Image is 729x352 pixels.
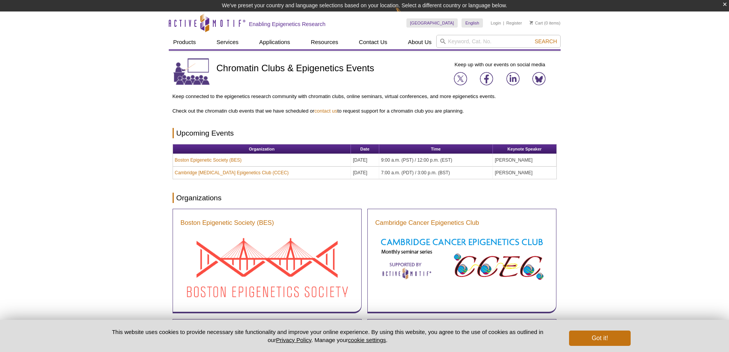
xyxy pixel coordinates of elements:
a: [GEOGRAPHIC_DATA] [406,18,458,28]
td: [PERSON_NAME] [493,167,556,179]
img: Boston Epigenetic Society (BES) Seminar Series [181,233,354,302]
p: Keep up with our events on social media [443,61,557,68]
a: Cambridge Cancer Epigenetics Club [375,218,479,228]
button: Search [532,38,559,45]
img: Chromatin Clubs & Epigenetic Events [173,57,211,86]
h2: Organizations [173,193,557,203]
a: English [462,18,483,28]
a: Register [506,20,522,26]
a: Cambridge [MEDICAL_DATA] Epigenetics Club (CCEC) [175,169,289,176]
h1: Chromatin Clubs & Epigenetics Events [217,63,374,74]
span: Search [535,38,557,44]
li: (0 items) [530,18,561,28]
a: Boston Epigenetic Society (BES) [181,218,274,228]
th: Keynote Speaker [493,144,556,154]
td: 7:00 a.m. (PDT) / 3:00 p.m. (BST) [379,167,493,179]
td: 9:00 a.m. (PST) / 12:00 p.m. (EST) [379,154,493,167]
button: cookie settings [348,337,386,343]
a: contact us [314,108,337,114]
li: | [503,18,504,28]
a: Boston Epigenetic Society (BES) [175,157,242,164]
a: Privacy Policy [276,337,311,343]
img: Join us on X [454,72,467,85]
img: Join us on Facebook [480,72,493,85]
a: Contact Us [354,35,392,49]
p: This website uses cookies to provide necessary site functionality and improve your online experie... [99,328,557,344]
a: Services [212,35,243,49]
img: Cambridge Cancer Epigenetics Club Seminar Series [375,233,548,283]
h2: Upcoming Events [173,128,557,138]
input: Keyword, Cat. No. [436,35,561,48]
a: Resources [306,35,343,49]
th: Date [351,144,379,154]
h2: Enabling Epigenetics Research [249,21,326,28]
a: Cart [530,20,543,26]
th: Organization [173,144,351,154]
img: Your Cart [530,21,533,25]
p: Keep connected to the epigenetics research community with chromatin clubs, online seminars, virtu... [173,93,557,100]
button: Got it! [569,331,630,346]
a: About Us [403,35,436,49]
a: Products [169,35,201,49]
td: [DATE] [351,167,379,179]
a: Login [491,20,501,26]
td: [PERSON_NAME] [493,154,556,167]
a: Applications [254,35,295,49]
img: Change Here [395,6,416,24]
img: Join us on Bluesky [532,72,546,85]
td: [DATE] [351,154,379,167]
p: Check out the chromatin club events that we have scheduled or to request support for a chromatin ... [173,108,557,115]
img: Join us on LinkedIn [506,72,520,85]
th: Time [379,144,493,154]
